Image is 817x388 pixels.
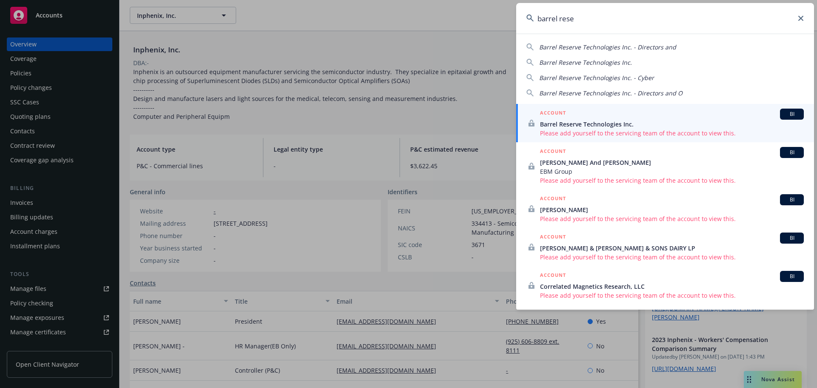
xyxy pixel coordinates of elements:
[516,190,814,228] a: ACCOUNTBI[PERSON_NAME]Please add yourself to the servicing team of the account to view this.
[540,253,804,262] span: Please add yourself to the servicing team of the account to view this.
[540,214,804,223] span: Please add yourself to the servicing team of the account to view this.
[539,74,654,82] span: Barrel Reserve Technologies Inc. - Cyber
[540,244,804,253] span: [PERSON_NAME] & [PERSON_NAME] & SONS DAIRY LP
[540,120,804,129] span: Barrel Reserve Technologies Inc.
[540,194,566,204] h5: ACCOUNT
[540,129,804,138] span: Please add yourself to the servicing team of the account to view this.
[783,273,800,280] span: BI
[516,3,814,34] input: Search...
[540,233,566,243] h5: ACCOUNT
[540,109,566,119] h5: ACCOUNT
[540,271,566,281] h5: ACCOUNT
[783,196,800,204] span: BI
[539,89,683,97] span: Barrel Reserve Technologies Inc. - Directors and O
[539,58,632,66] span: Barrel Reserve Technologies Inc.
[539,43,676,51] span: Barrel Reserve Technologies Inc. - Directors and
[540,158,804,167] span: [PERSON_NAME] And [PERSON_NAME]
[516,228,814,266] a: ACCOUNTBI[PERSON_NAME] & [PERSON_NAME] & SONS DAIRY LPPlease add yourself to the servicing team o...
[540,291,804,300] span: Please add yourself to the servicing team of the account to view this.
[540,176,804,185] span: Please add yourself to the servicing team of the account to view this.
[540,147,566,157] h5: ACCOUNT
[783,234,800,242] span: BI
[516,266,814,305] a: ACCOUNTBICorrelated Magnetics Research, LLCPlease add yourself to the servicing team of the accou...
[783,149,800,156] span: BI
[540,282,804,291] span: Correlated Magnetics Research, LLC
[516,142,814,190] a: ACCOUNTBI[PERSON_NAME] And [PERSON_NAME]EBM GroupPlease add yourself to the servicing team of the...
[516,104,814,142] a: ACCOUNTBIBarrel Reserve Technologies Inc.Please add yourself to the servicing team of the account...
[540,205,804,214] span: [PERSON_NAME]
[783,110,800,118] span: BI
[540,167,804,176] span: EBM Group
